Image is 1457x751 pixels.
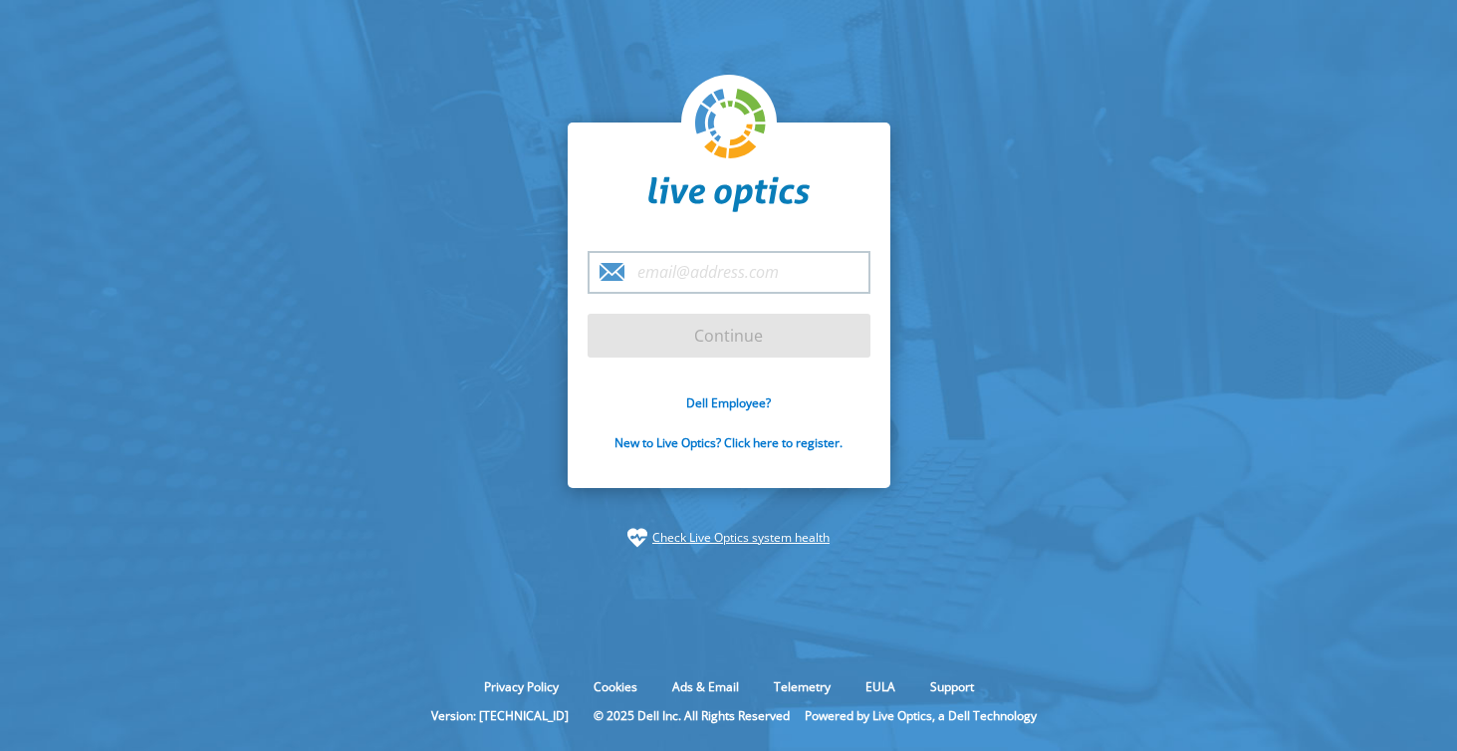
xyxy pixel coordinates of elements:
li: © 2025 Dell Inc. All Rights Reserved [584,707,800,724]
a: Cookies [579,678,652,695]
img: status-check-icon.svg [627,528,647,548]
img: liveoptics-word.svg [648,176,810,212]
a: Ads & Email [657,678,754,695]
a: Support [915,678,989,695]
img: liveoptics-logo.svg [695,89,767,160]
li: Powered by Live Optics, a Dell Technology [805,707,1037,724]
a: Telemetry [759,678,846,695]
a: Dell Employee? [686,394,771,411]
li: Version: [TECHNICAL_ID] [421,707,579,724]
input: email@address.com [588,251,870,294]
a: Privacy Policy [469,678,574,695]
a: New to Live Optics? Click here to register. [614,434,843,451]
a: Check Live Optics system health [652,528,830,548]
a: EULA [850,678,910,695]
